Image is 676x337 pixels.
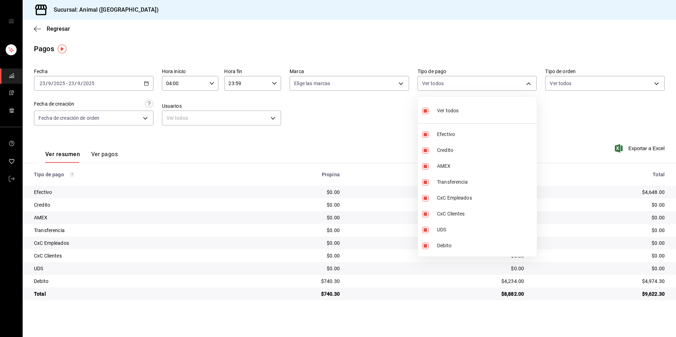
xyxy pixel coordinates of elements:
[437,178,534,186] span: Transferencia
[437,147,534,154] span: Credito
[437,107,459,114] span: Ver todos
[58,45,66,53] img: Tooltip marker
[437,162,534,170] span: AMEX
[437,210,534,218] span: CxC Clientes
[437,242,534,249] span: Debito
[437,131,534,138] span: Efectivo
[437,226,534,233] span: UDS
[437,194,534,202] span: CxC Empleados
